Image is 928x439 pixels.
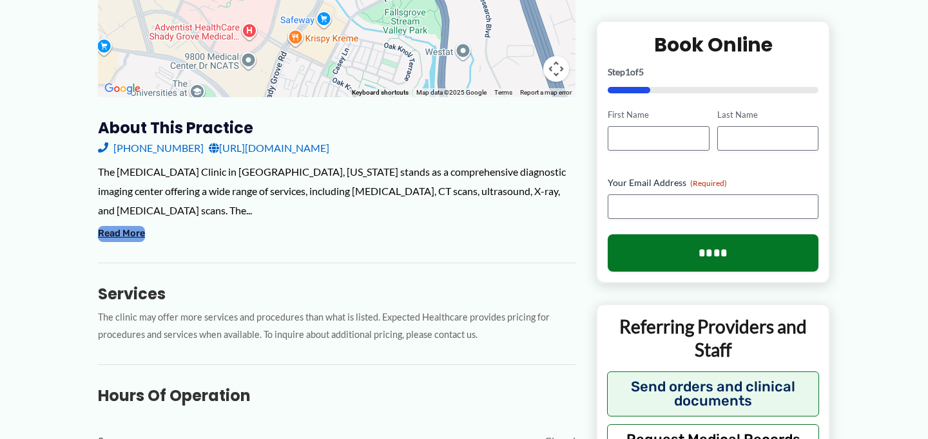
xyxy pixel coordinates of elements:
p: Referring Providers and Staff [607,315,819,362]
label: First Name [608,109,709,121]
a: Terms (opens in new tab) [494,89,512,96]
button: Map camera controls [543,56,569,82]
label: Last Name [717,109,818,121]
button: Send orders and clinical documents [607,371,819,416]
div: The [MEDICAL_DATA] Clinic in [GEOGRAPHIC_DATA], [US_STATE] stands as a comprehensive diagnostic i... [98,162,575,219]
span: 1 [625,66,630,77]
p: Step of [608,68,818,77]
h3: About this practice [98,118,575,138]
h3: Services [98,284,575,304]
h2: Book Online [608,32,818,57]
a: Open this area in Google Maps (opens a new window) [101,80,144,97]
p: The clinic may offer more services and procedures than what is listed. Expected Healthcare provid... [98,309,575,344]
h3: Hours of Operation [98,386,575,406]
a: [URL][DOMAIN_NAME] [209,138,329,158]
a: Report a map error [520,89,572,96]
button: Read More [98,226,145,241]
span: (Required) [690,178,727,188]
label: Your Email Address [608,176,818,189]
a: [PHONE_NUMBER] [98,138,204,158]
span: 5 [639,66,644,77]
button: Keyboard shortcuts [352,88,409,97]
img: Google [101,80,144,97]
span: Map data ©2025 Google [416,89,487,96]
